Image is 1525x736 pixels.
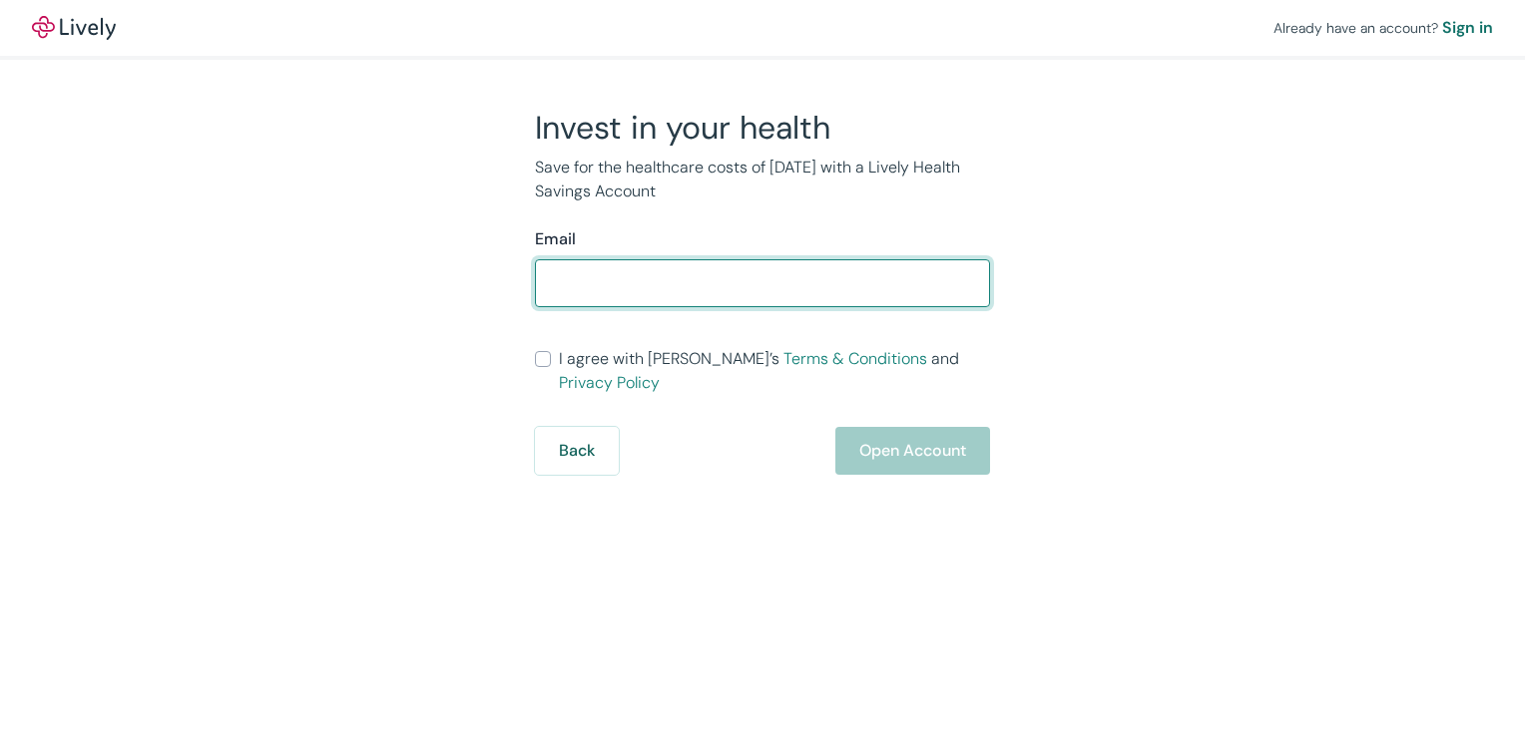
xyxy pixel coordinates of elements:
[1273,16,1493,40] div: Already have an account?
[1442,16,1493,40] a: Sign in
[535,227,576,251] label: Email
[32,16,116,40] a: LivelyLively
[559,347,990,395] span: I agree with [PERSON_NAME]’s and
[535,427,619,475] button: Back
[783,348,927,369] a: Terms & Conditions
[559,372,660,393] a: Privacy Policy
[535,108,990,148] h2: Invest in your health
[535,156,990,203] p: Save for the healthcare costs of [DATE] with a Lively Health Savings Account
[32,16,116,40] img: Lively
